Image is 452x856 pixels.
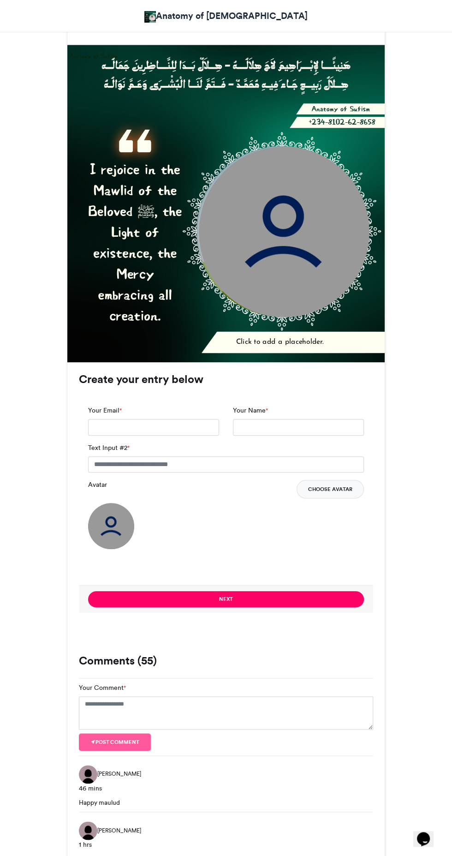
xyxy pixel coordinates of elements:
img: user_circle.png [88,503,134,549]
div: 46 mins [79,784,373,793]
div: Happy maulud [79,798,373,807]
label: Your Comment [79,683,126,693]
label: Your Email [88,406,122,415]
h3: Create your entry below [79,374,373,385]
span: [PERSON_NAME] [97,770,141,778]
label: Your Name [233,406,268,415]
img: 1756850160.535-57e4f1f39acd3a1bc9a646089963a7d48ff25541.png [67,45,385,362]
iframe: chat widget [413,819,443,847]
span: [PERSON_NAME] [97,826,141,835]
img: محمد [79,765,97,784]
button: Choose Avatar [297,480,364,498]
img: Madinah [79,821,97,840]
img: Umar Hamza [144,11,156,23]
img: user_circle.png [199,146,369,317]
div: 1 hrs [79,840,373,850]
button: Post comment [79,733,151,751]
div: Click to add a placeholder. [236,337,395,347]
label: Avatar [88,480,107,490]
a: Anatomy of [DEMOGRAPHIC_DATA] [144,9,308,23]
button: Next [88,591,364,607]
label: Text Input #2 [88,443,130,453]
h3: Comments (55) [79,655,373,666]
